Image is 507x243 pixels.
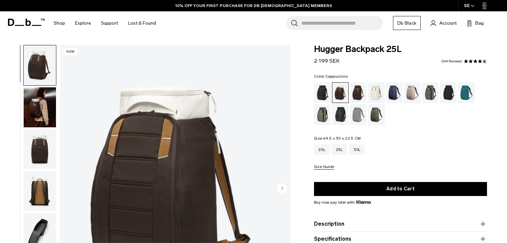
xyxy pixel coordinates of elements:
span: 49.5 x 30 x 22.5 CM [323,136,361,141]
a: Shop [54,11,65,35]
a: Oatmilk [368,82,385,103]
button: Size Guide [314,165,334,170]
a: Explore [75,11,91,35]
span: Account [439,20,457,27]
a: Account [431,19,457,27]
a: Blue Hour [386,82,403,103]
button: Bag [467,19,484,27]
a: Reflective Black [332,104,349,125]
img: Hugger Backpack 25L Cappuccino [24,45,56,85]
legend: Size: [314,136,361,140]
a: Espresso [350,82,367,103]
button: Add to Cart [314,182,487,196]
a: Charcoal Grey [440,82,457,103]
button: Hugger Backpack 25L Cappuccino [23,129,56,170]
button: Hugger Backpack 25L Cappuccino [23,45,56,86]
a: Lost & Found [128,11,156,35]
a: 30L [349,144,365,155]
p: New [63,48,78,55]
span: 2 199 SEK [314,58,340,64]
a: Moss Green [368,104,385,125]
a: 25L [332,144,347,155]
span: Buy now pay later with [314,199,371,205]
button: Specifications [314,235,487,243]
a: 10% OFF YOUR FIRST PURCHASE FOR DB [DEMOGRAPHIC_DATA] MEMBERS [175,3,332,9]
img: {"height" => 20, "alt" => "Klarna"} [356,200,371,204]
a: Db Black [393,16,421,30]
img: Hugger Backpack 25L Cappuccino [24,171,56,211]
span: Cappuccino [325,74,348,79]
nav: Main Navigation [49,11,161,35]
button: Hugger Backpack 25L Cappuccino [23,87,56,128]
a: Cappuccino [332,82,349,103]
a: 549 reviews [441,60,462,63]
legend: Color: [314,74,348,78]
a: Fogbow Beige [404,82,421,103]
img: Hugger Backpack 25L Cappuccino [24,87,56,127]
button: Description [314,220,487,228]
a: Mash Green [314,104,331,125]
img: Hugger Backpack 25L Cappuccino [24,129,56,169]
span: Hugger Backpack 25L [314,45,487,54]
a: 20L [314,144,330,155]
button: Next slide [277,183,287,194]
a: Midnight Teal [458,82,475,103]
a: Black Out [314,82,331,103]
a: Forest Green [422,82,439,103]
button: Hugger Backpack 25L Cappuccino [23,171,56,211]
span: Bag [475,20,484,27]
a: Sand Grey [350,104,367,125]
a: Support [101,11,118,35]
